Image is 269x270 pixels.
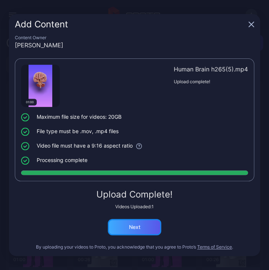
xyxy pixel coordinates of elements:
div: Upload complete! [174,77,248,86]
li: Processing complete [21,156,248,165]
div: By uploading your videos to Proto, you acknowledge that you agree to Proto’s . [15,244,254,250]
li: Maximum file size for videos: 20GB [21,113,248,121]
div: Human Brain h265(5).mp4 [174,65,248,74]
li: Video file must have a 9:16 aspect ratio [21,142,248,150]
div: [PERSON_NAME] [15,41,254,50]
button: Next [108,219,161,235]
div: 01:00 [23,99,37,105]
div: Add Content [15,20,245,29]
li: File type must be .mov, .mp4 files [21,127,248,136]
div: Videos Uploaded: 1 [15,204,254,210]
div: Upload Complete! [15,190,254,199]
div: Content Owner [15,35,254,41]
button: Terms of Service [197,244,232,250]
